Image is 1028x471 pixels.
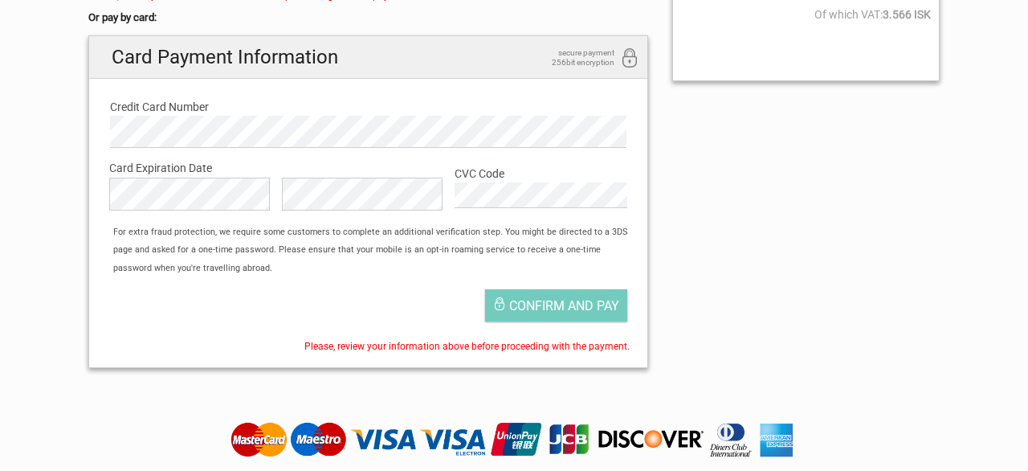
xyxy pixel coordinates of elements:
div: Please, review your information above before proceeding with the payment. [97,338,639,355]
div: For extra fraud protection, we require some customers to complete an additional verification step... [105,223,647,277]
p: We're away right now. Please check back later! [22,28,182,41]
button: Confirm and pay [485,289,627,322]
h2: Card Payment Information [89,36,647,79]
img: Tourdesk accepts [226,421,802,458]
button: Open LiveChat chat widget [185,25,204,44]
label: Credit Card Number [110,98,626,116]
i: 256bit encryption [620,48,639,70]
span: secure payment 256bit encryption [534,48,614,68]
label: Card Expiration Date [109,159,627,177]
span: Confirm and pay [509,298,619,313]
h5: Or pay by card: [88,9,648,27]
span: Of which VAT: [681,6,931,23]
label: CVC Code [455,165,627,182]
strong: 3.566 ISK [883,6,931,23]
